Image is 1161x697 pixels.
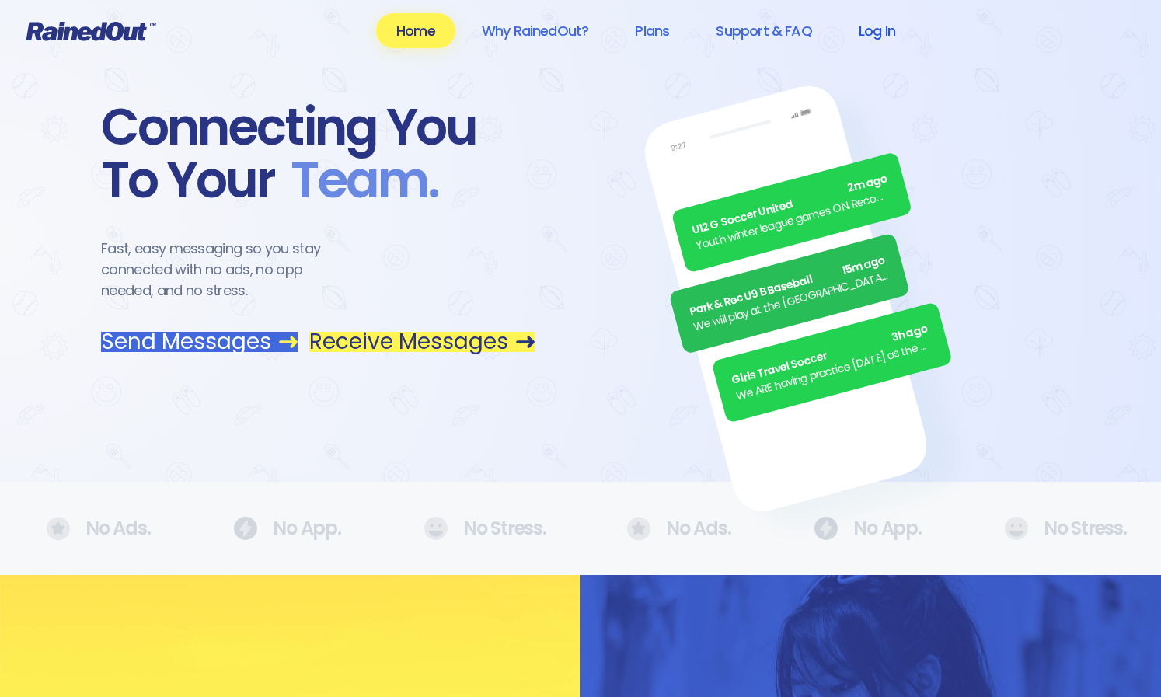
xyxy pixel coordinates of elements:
[890,321,929,347] span: 3h ago
[840,252,887,279] span: 15m ago
[424,517,448,540] img: No Ads.
[814,517,838,540] img: No Ads.
[838,13,915,48] a: Log In
[688,252,887,320] div: Park & Rec U9 B Baseball
[233,517,330,540] div: No App.
[814,517,911,540] div: No App.
[101,101,535,207] div: Connecting You To Your
[309,332,535,352] a: Receive Messages
[846,171,890,197] span: 2m ago
[233,517,257,540] img: No Ads.
[376,13,455,48] a: Home
[275,154,438,207] span: Team .
[47,517,140,541] div: No Ads.
[696,13,832,48] a: Support & FAQ
[1004,517,1028,540] img: No Ads.
[47,517,70,541] img: No Ads.
[734,336,934,405] div: We ARE having practice [DATE] as the sun is finally out.
[101,332,298,352] a: Send Messages
[1004,517,1114,540] div: No Stress.
[424,517,534,540] div: No Stress.
[615,13,689,48] a: Plans
[695,186,894,255] div: Youth winter league games ON. Recommend running shoes/sneakers for players as option for footwear.
[690,171,890,239] div: U12 G Soccer United
[692,267,891,336] div: We will play at the [GEOGRAPHIC_DATA]. Wear white, be at the field by 5pm.
[730,321,930,389] div: Girls Travel Soccer
[462,13,609,48] a: Why RainedOut?
[627,517,720,541] div: No Ads.
[101,238,350,301] div: Fast, easy messaging so you stay connected with no ads, no app needed, and no stress.
[627,517,650,541] img: No Ads.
